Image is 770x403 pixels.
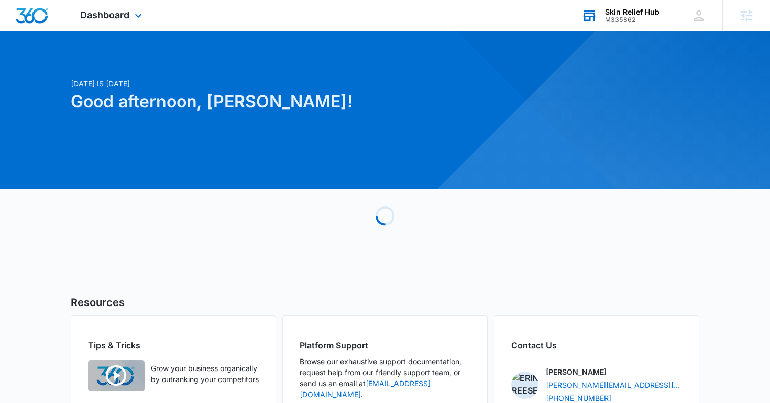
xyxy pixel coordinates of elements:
[71,295,699,310] h5: Resources
[546,379,682,390] a: [PERSON_NAME][EMAIL_ADDRESS][DOMAIN_NAME]
[151,363,259,385] p: Grow your business organically by outranking your competitors
[80,9,129,20] span: Dashboard
[71,89,486,114] h1: Good afternoon, [PERSON_NAME]!
[605,16,659,24] div: account id
[71,78,486,89] p: [DATE] is [DATE]
[546,366,607,377] p: [PERSON_NAME]
[300,339,470,352] h2: Platform Support
[511,372,538,399] img: Erin Reese
[300,356,470,400] p: Browse our exhaustive support documentation, request help from our friendly support team, or send...
[511,339,682,352] h2: Contact Us
[88,339,259,352] h2: Tips & Tricks
[605,8,659,16] div: account name
[88,360,145,391] img: Quick Overview Video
